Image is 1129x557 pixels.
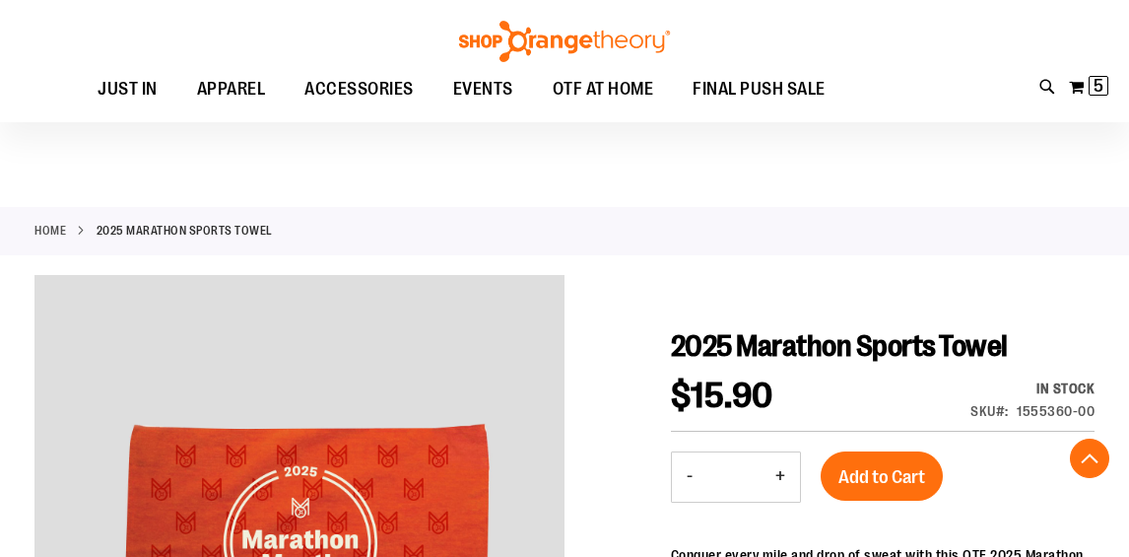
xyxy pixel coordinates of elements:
[821,452,943,501] button: Add to Cart
[838,466,925,488] span: Add to Cart
[177,67,286,112] a: APPAREL
[97,222,273,240] strong: 2025 Marathon Sports Towel
[970,379,1095,398] div: Availability
[671,376,773,416] span: $15.90
[98,67,158,111] span: JUST IN
[453,67,513,111] span: EVENTS
[78,67,177,111] a: JUST IN
[673,67,845,112] a: FINAL PUSH SALE
[970,403,1009,419] strong: SKU
[761,453,800,502] button: Increase product quantity
[533,67,674,112] a: OTF AT HOME
[671,329,1008,363] span: 2025 Marathon Sports Towel
[304,67,414,111] span: ACCESSORIES
[1094,76,1103,96] span: 5
[672,453,707,502] button: Decrease product quantity
[553,67,654,111] span: OTF AT HOME
[1017,401,1095,421] div: 1555360-00
[285,67,433,112] a: ACCESSORIES
[34,222,66,240] a: Home
[1070,439,1109,478] button: Back To Top
[433,67,533,112] a: EVENTS
[1036,381,1095,396] span: In stock
[693,67,826,111] span: FINAL PUSH SALE
[456,21,673,62] img: Shop Orangetheory
[707,453,761,501] input: Product quantity
[197,67,266,111] span: APPAREL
